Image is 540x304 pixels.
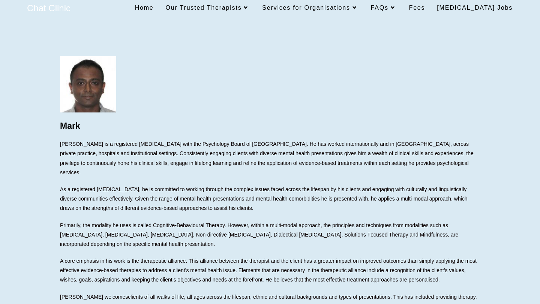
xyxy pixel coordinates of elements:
[60,186,468,211] span: As a registered [MEDICAL_DATA], he is committed to working through the complex issues faced acros...
[60,120,480,132] h1: Mark
[371,4,397,11] span: FAQs
[437,4,513,11] span: [MEDICAL_DATA] Jobs
[166,4,250,11] span: Our Trusted Therapists
[60,222,458,247] span: Primarily, the modality he uses is called Cognitive-Behavioural Therapy. However, within a multi-...
[409,4,425,11] span: Fees
[262,4,358,11] span: Services for Organisations
[60,294,128,300] span: [PERSON_NAME] welcomes
[135,4,154,11] span: Home
[60,258,477,283] span: A core emphasis in his work is the therapeutic alliance. This alliance between the therapist and ...
[27,3,70,13] a: Chat Clinic
[60,56,116,112] img: Psychologist - Mark
[60,141,474,175] span: [PERSON_NAME] is a registered [MEDICAL_DATA] with the Psychology Board of [GEOGRAPHIC_DATA]. He h...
